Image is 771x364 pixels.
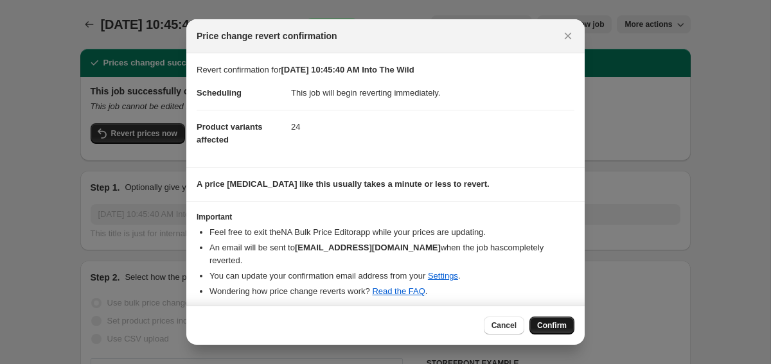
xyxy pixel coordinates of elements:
li: Wondering how price change reverts work? . [209,285,574,298]
span: Product variants affected [197,122,263,144]
p: Revert confirmation for [197,64,574,76]
dd: This job will begin reverting immediately. [291,76,574,110]
button: Close [559,27,577,45]
b: [EMAIL_ADDRESS][DOMAIN_NAME] [295,243,441,252]
b: A price [MEDICAL_DATA] like this usually takes a minute or less to revert. [197,179,490,189]
button: Confirm [529,316,574,334]
span: Cancel [492,320,517,331]
a: Settings [428,271,458,281]
h3: Important [197,212,574,222]
li: Feel free to exit the NA Bulk Price Editor app while your prices are updating. [209,226,574,239]
b: [DATE] 10:45:40 AM Into The Wild [281,65,414,74]
span: Confirm [537,320,567,331]
button: Cancel [484,316,524,334]
li: You can update your confirmation email address from your . [209,270,574,282]
a: Read the FAQ [372,286,425,296]
span: Scheduling [197,88,242,98]
li: An email will be sent to when the job has completely reverted . [209,241,574,267]
span: Price change revert confirmation [197,30,337,42]
dd: 24 [291,110,574,144]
